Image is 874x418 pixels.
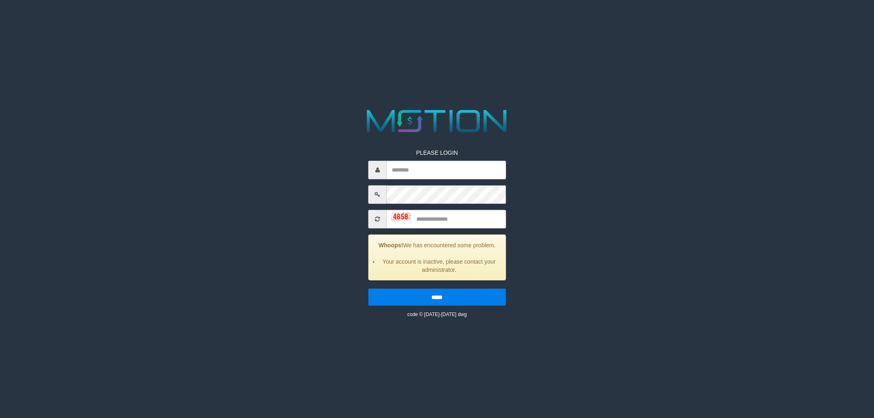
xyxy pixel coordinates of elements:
img: captcha [391,212,411,221]
small: code © [DATE]-[DATE] dwg [407,311,467,317]
li: Your account is inactive, please contact your administrator. [379,257,499,273]
div: We has encountered some problem. [368,234,506,280]
strong: Whoops! [379,242,403,248]
img: MOTION_logo.png [361,106,513,136]
p: PLEASE LOGIN [368,148,506,156]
